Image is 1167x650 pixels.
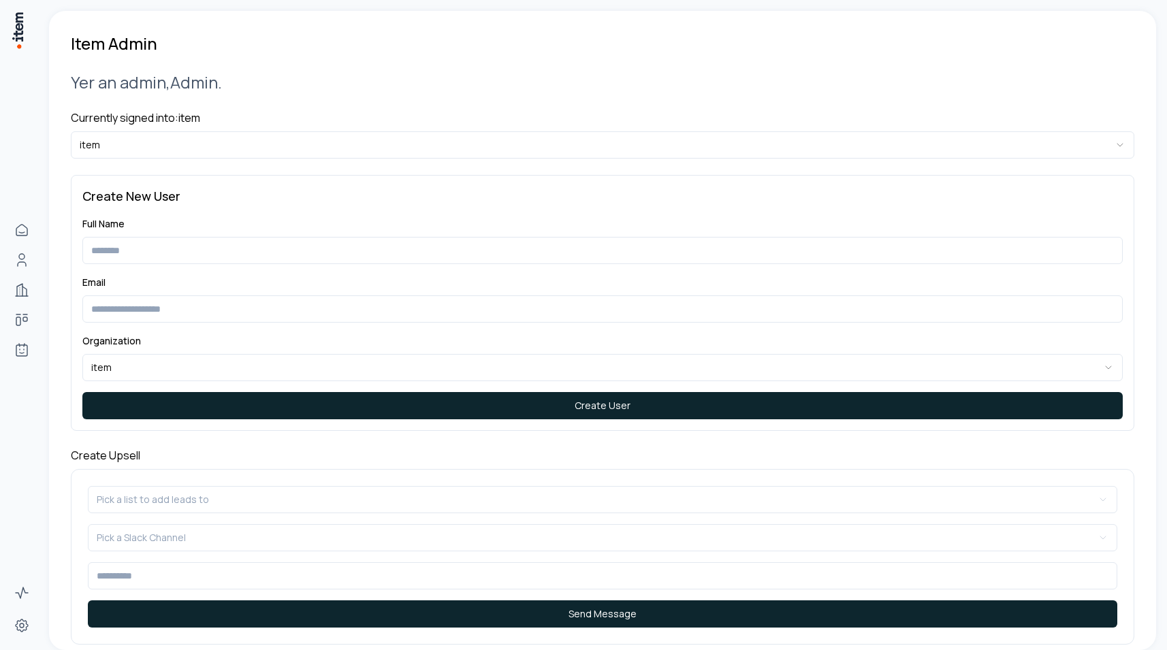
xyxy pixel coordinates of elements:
a: Home [8,216,35,244]
a: Companies [8,276,35,304]
a: People [8,246,35,274]
a: Agents [8,336,35,363]
img: Item Brain Logo [11,11,25,50]
a: Activity [8,579,35,606]
h3: Create New User [82,186,1123,206]
label: Email [82,276,106,289]
label: Organization [82,334,141,347]
button: Send Message [88,600,1117,628]
label: Full Name [82,217,125,230]
h4: Create Upsell [71,447,1134,464]
a: Settings [8,612,35,639]
h4: Currently signed into: item [71,110,1134,126]
h1: Item Admin [71,33,157,54]
a: Deals [8,306,35,334]
button: Create User [82,392,1123,419]
h2: Yer an admin, Admin . [71,71,1134,93]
